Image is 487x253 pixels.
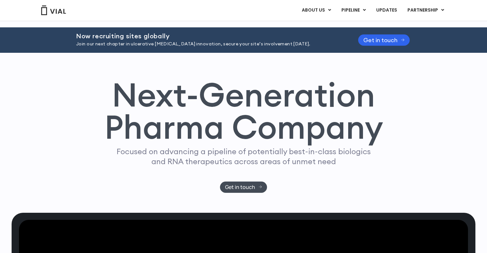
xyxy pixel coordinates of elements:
[41,5,66,15] img: Vial Logo
[76,41,342,48] p: Join our next chapter in ulcerative [MEDICAL_DATA] innovation, secure your site’s involvement [DA...
[114,146,373,166] p: Focused on advancing a pipeline of potentially best-in-class biologics and RNA therapeutics acros...
[402,5,449,16] a: PARTNERSHIPMenu Toggle
[363,38,397,42] span: Get in touch
[336,5,371,16] a: PIPELINEMenu Toggle
[104,79,383,144] h1: Next-Generation Pharma Company
[358,34,410,46] a: Get in touch
[220,182,267,193] a: Get in touch
[76,33,342,40] h2: Now recruiting sites globally
[297,5,336,16] a: ABOUT USMenu Toggle
[225,185,255,190] span: Get in touch
[371,5,402,16] a: UPDATES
